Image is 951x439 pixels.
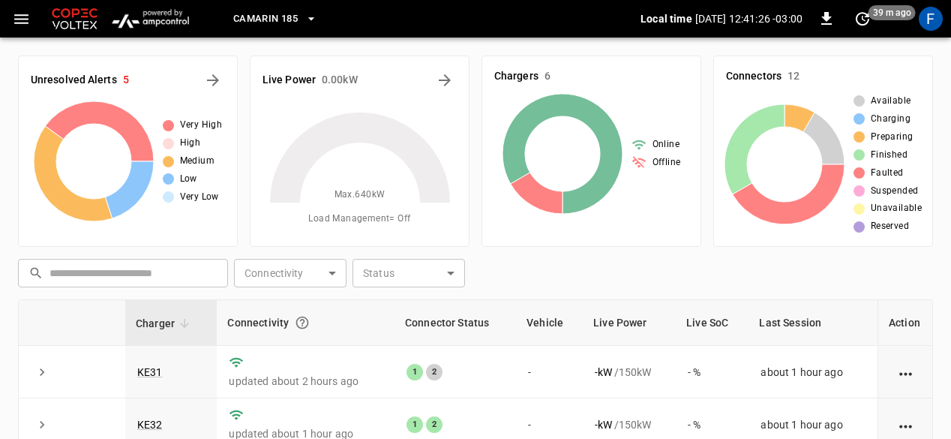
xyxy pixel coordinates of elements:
[595,417,664,432] div: / 150 kW
[652,155,681,170] span: Offline
[871,130,913,145] span: Preparing
[136,314,194,332] span: Charger
[871,166,904,181] span: Faulted
[334,188,385,203] span: Max. 640 kW
[652,137,679,152] span: Online
[394,300,516,346] th: Connector Status
[516,300,583,346] th: Vehicle
[748,346,877,398] td: about 1 hour ago
[180,172,197,187] span: Low
[229,374,382,389] p: updated about 2 hours ago
[137,366,163,378] a: KE31
[180,190,219,205] span: Very Low
[289,309,316,336] button: Connection between the charger and our software.
[426,364,442,380] div: 2
[695,11,802,26] p: [DATE] 12:41:26 -03:00
[233,11,298,28] span: Camarin 185
[595,365,664,380] div: / 150 kW
[871,184,919,199] span: Suspended
[871,112,910,127] span: Charging
[640,11,692,26] p: Local time
[896,365,915,380] div: action cell options
[871,219,909,234] span: Reserved
[308,212,410,227] span: Load Management = Off
[583,300,676,346] th: Live Power
[406,364,423,380] div: 1
[676,346,748,398] td: - %
[106,5,194,33] img: ampcontrol.io logo
[871,94,911,109] span: Available
[137,419,163,431] a: KE32
[180,118,223,133] span: Very High
[516,346,583,398] td: -
[31,361,53,383] button: expand row
[850,7,874,31] button: set refresh interval
[426,416,442,433] div: 2
[31,72,117,89] h6: Unresolved Alerts
[676,300,748,346] th: Live SoC
[871,148,907,163] span: Finished
[322,72,358,89] h6: 0.00 kW
[868,5,916,20] span: 39 m ago
[180,154,214,169] span: Medium
[595,365,612,380] p: - kW
[31,413,53,436] button: expand row
[748,300,877,346] th: Last Session
[262,72,316,89] h6: Live Power
[49,5,100,33] img: Customer Logo
[871,201,922,216] span: Unavailable
[726,68,781,85] h6: Connectors
[406,416,423,433] div: 1
[896,417,915,432] div: action cell options
[227,5,323,34] button: Camarin 185
[123,72,129,89] h6: 5
[595,417,612,432] p: - kW
[877,300,932,346] th: Action
[227,309,383,336] div: Connectivity
[180,136,201,151] span: High
[201,68,225,92] button: All Alerts
[544,68,550,85] h6: 6
[919,7,943,31] div: profile-icon
[494,68,538,85] h6: Chargers
[433,68,457,92] button: Energy Overview
[787,68,799,85] h6: 12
